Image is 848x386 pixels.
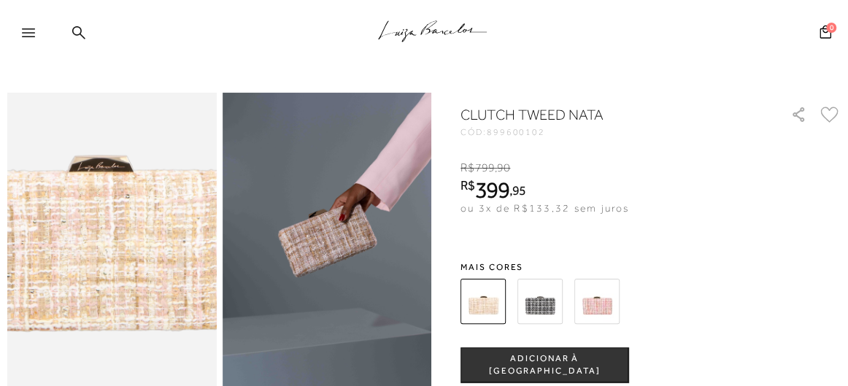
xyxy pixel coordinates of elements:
[815,24,836,44] button: 0
[826,23,836,33] span: 0
[460,128,752,136] div: CÓD:
[474,161,494,174] span: 799
[512,182,526,198] span: 95
[517,279,563,324] img: CLUTCH TWEED PRETO
[509,184,526,197] i: ,
[460,263,841,271] span: Mais cores
[574,279,620,324] img: CLUTCH TWEED ROSA
[475,177,509,203] span: 399
[495,161,511,174] i: ,
[460,202,629,214] span: ou 3x de R$133,32 sem juros
[460,104,734,125] h1: CLUTCH TWEED NATA
[460,279,506,324] img: CLUTCH TWEED NATA
[497,161,510,174] span: 90
[487,127,545,137] span: 899600102
[460,179,475,192] i: R$
[460,161,474,174] i: R$
[461,352,628,378] span: ADICIONAR À [GEOGRAPHIC_DATA]
[460,347,628,382] button: ADICIONAR À [GEOGRAPHIC_DATA]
